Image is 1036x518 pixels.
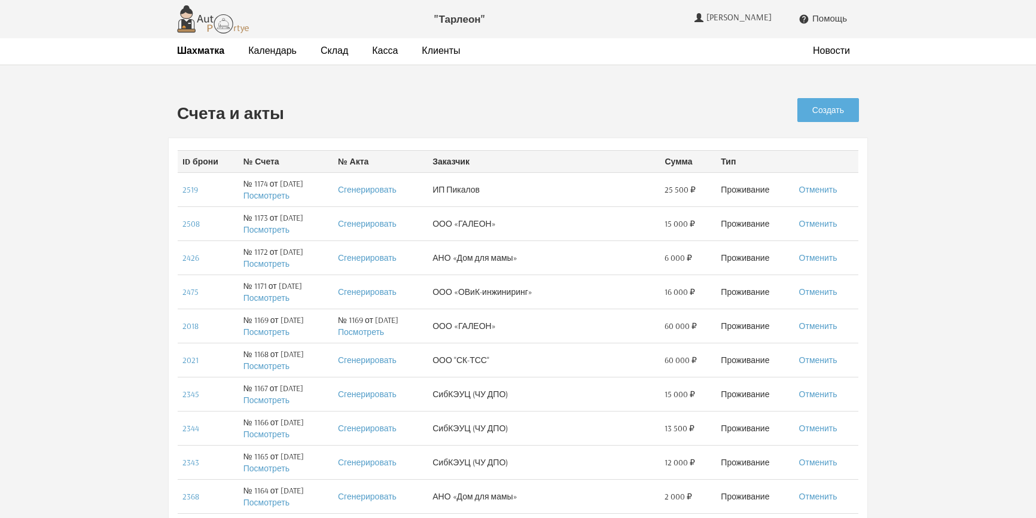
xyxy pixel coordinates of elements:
span: 60 000 ₽ [665,320,697,332]
th: Сумма [660,150,716,172]
a: Посмотреть [338,327,384,337]
span: Помощь [812,13,847,24]
th: № Акта [333,150,428,172]
td: ИП Пикалов [428,172,660,206]
a: Отменить [799,287,837,297]
td: СибКЭУЦ (ЧУ ДПО) [428,411,660,445]
span: 2 000 ₽ [665,490,692,502]
a: Отменить [799,184,837,195]
a: Сгенерировать [338,389,397,400]
a: Касса [372,44,398,57]
td: Проживание [716,343,794,377]
span: 6 000 ₽ [665,252,692,264]
a: 2021 [182,355,199,365]
a: 2343 [182,457,199,468]
span: 25 500 ₽ [665,184,696,196]
a: Сгенерировать [338,423,397,434]
span: 16 000 ₽ [665,286,695,298]
a: 2018 [182,321,199,331]
td: № 1169 от [DATE] [239,309,333,343]
a: Посмотреть [243,463,290,474]
a: Отменить [799,457,837,468]
td: № 1165 от [DATE] [239,445,333,479]
th: Тип [716,150,794,172]
a: Сгенерировать [338,184,397,195]
a: Создать [797,98,859,122]
a: Посмотреть [243,361,290,371]
td: № 1169 от [DATE] [333,309,428,343]
td: № 1174 от [DATE] [239,172,333,206]
a: Новости [813,44,850,57]
a: 2508 [182,218,200,229]
a: Сгенерировать [338,287,397,297]
td: Проживание [716,240,794,275]
a: 2368 [182,491,199,502]
a: 2475 [182,287,199,297]
td: Проживание [716,275,794,309]
td: АНО «Дом для мамы» [428,240,660,275]
th: ID брони [178,150,239,172]
a: Отменить [799,389,837,400]
td: ООО «ГАЛЕОН» [428,206,660,240]
td: Проживание [716,479,794,513]
td: № 1168 от [DATE] [239,343,333,377]
td: СибКЭУЦ (ЧУ ДПО) [428,445,660,479]
td: СибКЭУЦ (ЧУ ДПО) [428,377,660,411]
a: Сгенерировать [338,457,397,468]
a: Посмотреть [243,190,290,201]
td: ООО «ОВиК-инжиниринг» [428,275,660,309]
a: Посмотреть [243,429,290,440]
a: Клиенты [422,44,460,57]
a: Сгенерировать [338,355,397,365]
span: 15 000 ₽ [665,218,695,230]
strong: Шахматка [177,44,224,56]
th: № Счета [239,150,333,172]
td: Проживание [716,206,794,240]
td: Проживание [716,172,794,206]
td: № 1172 от [DATE] [239,240,333,275]
td: № 1167 от [DATE] [239,377,333,411]
td: Проживание [716,411,794,445]
a: Сгенерировать [338,218,397,229]
a: Сгенерировать [338,252,397,263]
td: ООО "СК-ТСС" [428,343,660,377]
a: Посмотреть [243,497,290,508]
a: 2344 [182,423,199,434]
a: Отменить [799,321,837,331]
td: Проживание [716,309,794,343]
a: 2345 [182,389,199,400]
span: 60 000 ₽ [665,354,697,366]
a: 2519 [182,184,198,195]
a: Шахматка [177,44,224,57]
a: Посмотреть [243,395,290,406]
a: Посмотреть [243,292,290,303]
td: № 1164 от [DATE] [239,479,333,513]
a: Отменить [799,423,837,434]
span: [PERSON_NAME] [706,12,775,23]
a: Посмотреть [243,224,290,235]
td: № 1173 от [DATE] [239,206,333,240]
a: Отменить [799,252,837,263]
a: Сгенерировать [338,491,397,502]
a: 2426 [182,252,199,263]
td: АНО «Дом для мамы» [428,479,660,513]
h2: Счета и акты [177,104,684,123]
a: Склад [321,44,348,57]
td: Проживание [716,377,794,411]
span: 15 000 ₽ [665,388,695,400]
a: Календарь [248,44,297,57]
span: 13 500 ₽ [665,422,694,434]
th: Заказчик [428,150,660,172]
td: № 1171 от [DATE] [239,275,333,309]
td: № 1166 от [DATE] [239,411,333,445]
a: Посмотреть [243,327,290,337]
a: Отменить [799,491,837,502]
td: Проживание [716,445,794,479]
td: ООО «ГАЛЕОН» [428,309,660,343]
span: 12 000 ₽ [665,456,695,468]
a: Посмотреть [243,258,290,269]
a: Отменить [799,218,837,229]
a: Отменить [799,355,837,365]
i:  [799,14,809,25]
